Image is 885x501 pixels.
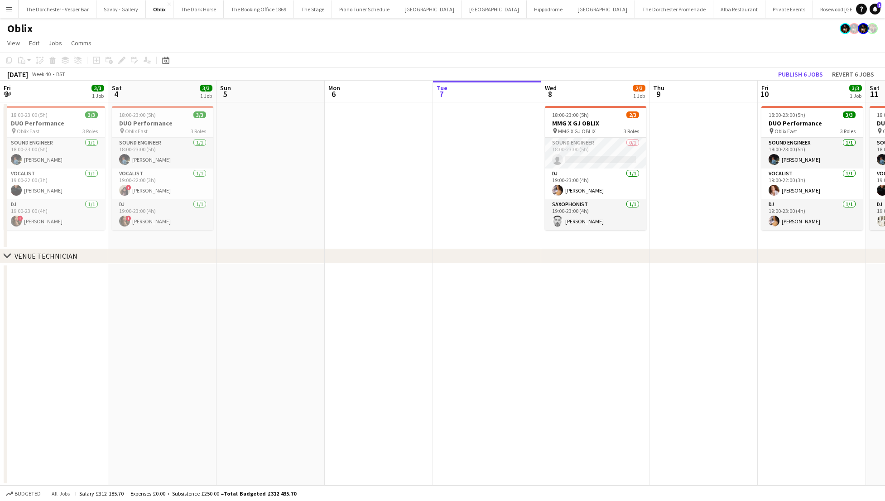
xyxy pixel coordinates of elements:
button: [GEOGRAPHIC_DATA] [570,0,635,18]
button: The Booking Office 1869 [224,0,294,18]
span: 11 [868,89,880,99]
span: 4 [111,89,122,99]
span: 3 [2,89,11,99]
span: 3/3 [849,85,862,92]
span: 8 [544,89,557,99]
span: Week 40 [30,71,53,77]
span: 18:00-23:00 (5h) [11,111,48,118]
span: 9 [652,89,664,99]
a: View [4,37,24,49]
button: Alba Restaurant [713,0,765,18]
app-card-role: Saxophonist1/119:00-23:00 (4h)[PERSON_NAME] [545,199,646,230]
span: 3 Roles [840,128,856,135]
span: Sat [112,84,122,92]
span: 3/3 [200,85,212,92]
button: The Stage [294,0,332,18]
span: All jobs [50,490,72,497]
div: VENUE TECHNICIAN [14,251,77,260]
span: 2/3 [626,111,639,118]
span: Budgeted [14,491,41,497]
span: Thu [653,84,664,92]
h3: DUO Performance [112,119,213,127]
span: Mon [328,84,340,92]
span: MMG X GJ OBLIX [558,128,596,135]
span: 3/3 [85,111,98,118]
app-card-role: Vocalist1/119:00-22:00 (3h)![PERSON_NAME] [112,169,213,199]
div: BST [56,71,65,77]
span: Total Budgeted £312 435.70 [224,490,296,497]
app-card-role: DJ1/119:00-23:00 (4h)[PERSON_NAME] [761,199,863,230]
h3: MMG X GJ OBLIX [545,119,646,127]
button: Oblix [146,0,173,18]
span: 3 Roles [191,128,206,135]
span: 2/3 [633,85,645,92]
span: 1 [877,2,881,8]
div: 1 Job [200,92,212,99]
h3: DUO Performance [4,119,105,127]
app-card-role: Sound Engineer1/118:00-23:00 (5h)[PERSON_NAME] [761,138,863,169]
span: View [7,39,20,47]
app-card-role: Sound Engineer0/118:00-23:00 (5h) [545,138,646,169]
span: 3 Roles [624,128,639,135]
h1: Oblix [7,22,33,35]
span: Tue [437,84,447,92]
span: Fri [761,84,769,92]
span: 7 [435,89,447,99]
button: Savoy - Gallery [96,0,146,18]
button: The Dorchester - Vesper Bar [19,0,96,18]
app-card-role: Sound Engineer1/118:00-23:00 (5h)[PERSON_NAME] [4,138,105,169]
span: 3/3 [91,85,104,92]
app-card-role: Vocalist1/119:00-22:00 (3h)[PERSON_NAME] [761,169,863,199]
app-user-avatar: Rosie Skuse [867,23,878,34]
span: 3 Roles [82,128,98,135]
span: Comms [71,39,91,47]
div: [DATE] [7,70,28,79]
button: [GEOGRAPHIC_DATA] [462,0,527,18]
span: 6 [327,89,340,99]
span: Oblix East [125,128,148,135]
div: 1 Job [850,92,861,99]
span: 5 [219,89,231,99]
span: Oblix East [17,128,39,135]
span: 18:00-23:00 (5h) [119,111,156,118]
app-job-card: 18:00-23:00 (5h)3/3DUO Performance Oblix East3 RolesSound Engineer1/118:00-23:00 (5h)[PERSON_NAME... [112,106,213,230]
button: The Dark Horse [173,0,224,18]
div: 1 Job [92,92,104,99]
span: 10 [760,89,769,99]
div: Salary £312 185.70 + Expenses £0.00 + Subsistence £250.00 = [79,490,296,497]
a: Comms [67,37,95,49]
span: 18:00-23:00 (5h) [552,111,589,118]
div: 1 Job [633,92,645,99]
span: Sun [220,84,231,92]
app-user-avatar: Helena Debono [849,23,860,34]
span: 3/3 [193,111,206,118]
button: Piano Tuner Schedule [332,0,397,18]
span: Oblix East [774,128,797,135]
button: Budgeted [5,489,42,499]
app-card-role: Sound Engineer1/118:00-23:00 (5h)[PERSON_NAME] [112,138,213,169]
span: Wed [545,84,557,92]
button: Publish 6 jobs [774,68,827,80]
a: Edit [25,37,43,49]
button: The Dorchester Promenade [635,0,713,18]
a: 1 [870,4,880,14]
button: Revert 6 jobs [828,68,878,80]
span: Sat [870,84,880,92]
span: 3/3 [843,111,856,118]
span: 18:00-23:00 (5h) [769,111,805,118]
app-job-card: 18:00-23:00 (5h)3/3DUO Performance Oblix East3 RolesSound Engineer1/118:00-23:00 (5h)[PERSON_NAME... [761,106,863,230]
app-job-card: 18:00-23:00 (5h)3/3DUO Performance Oblix East3 RolesSound Engineer1/118:00-23:00 (5h)[PERSON_NAME... [4,106,105,230]
div: 18:00-23:00 (5h)2/3MMG X GJ OBLIX MMG X GJ OBLIX3 RolesSound Engineer0/118:00-23:00 (5h) DJ1/119:... [545,106,646,230]
span: Fri [4,84,11,92]
app-card-role: DJ1/119:00-23:00 (4h)![PERSON_NAME] [112,199,213,230]
app-card-role: Vocalist1/119:00-22:00 (3h)[PERSON_NAME] [4,169,105,199]
app-user-avatar: Helena Debono [840,23,851,34]
app-user-avatar: Helena Debono [858,23,869,34]
a: Jobs [45,37,66,49]
h3: DUO Performance [761,119,863,127]
span: Jobs [48,39,62,47]
button: Private Events [765,0,813,18]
